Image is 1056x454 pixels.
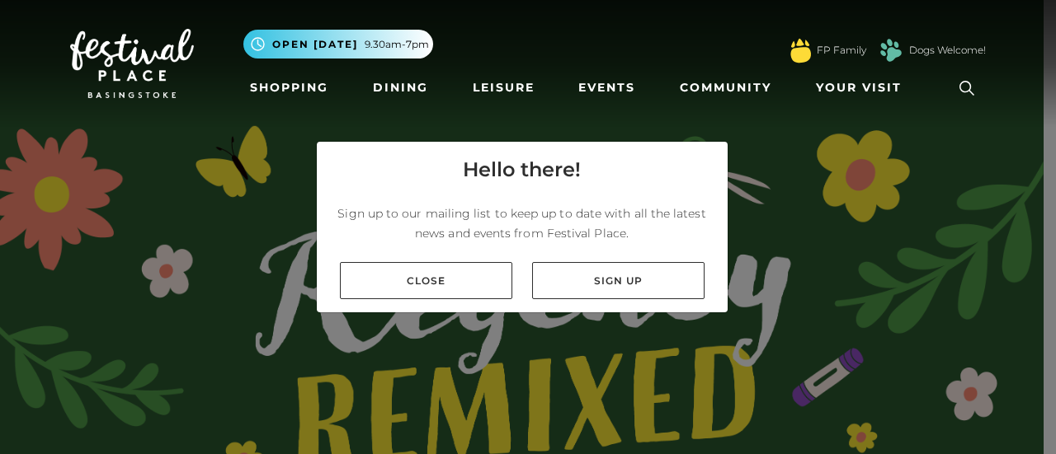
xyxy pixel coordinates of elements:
a: Events [572,73,642,103]
span: Open [DATE] [272,37,358,52]
button: Open [DATE] 9.30am-7pm [243,30,433,59]
a: Close [340,262,512,299]
a: Sign up [532,262,705,299]
a: Shopping [243,73,335,103]
a: Community [673,73,778,103]
span: 9.30am-7pm [365,37,429,52]
h4: Hello there! [463,155,581,185]
a: Dining [366,73,435,103]
span: Your Visit [816,79,902,96]
a: Dogs Welcome! [909,43,986,58]
a: Your Visit [809,73,917,103]
img: Festival Place Logo [70,29,194,98]
a: FP Family [817,43,866,58]
p: Sign up to our mailing list to keep up to date with all the latest news and events from Festival ... [330,204,714,243]
a: Leisure [466,73,541,103]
